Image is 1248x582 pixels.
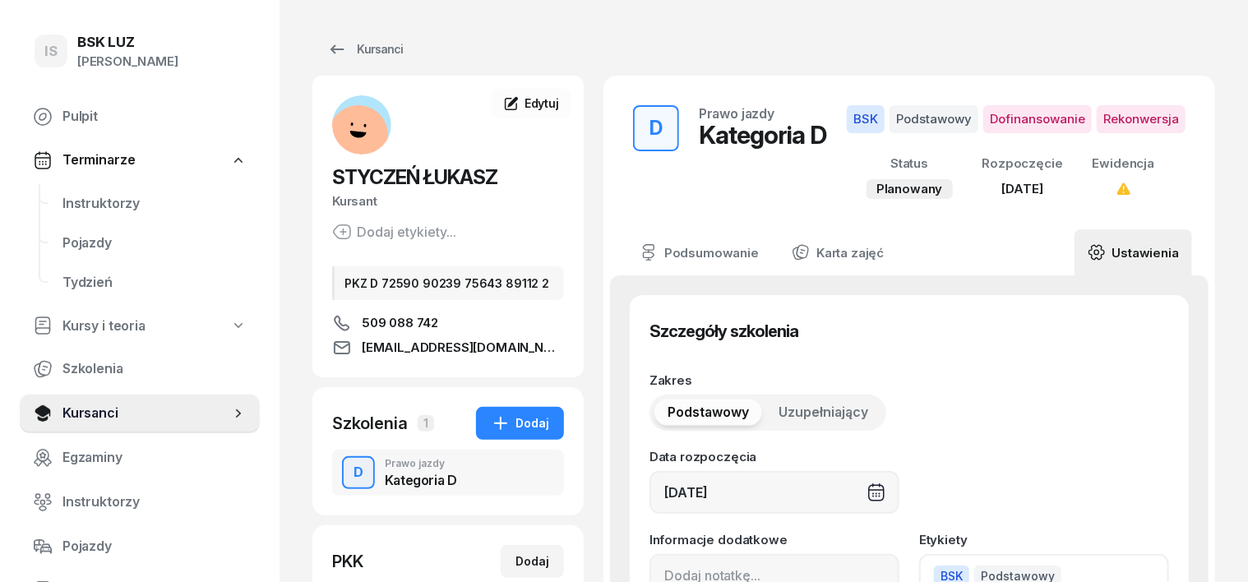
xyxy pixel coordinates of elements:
span: Podstawowy [668,402,749,423]
div: BSK LUZ [77,35,178,49]
div: Kategoria D [385,473,457,487]
div: Planowany [867,179,953,199]
span: Terminarze [62,150,135,171]
div: Status [867,153,953,174]
a: Egzaminy [20,438,260,478]
span: Rekonwersja [1097,105,1186,133]
div: Dodaj [515,552,549,571]
button: Dodaj etykiety... [332,222,456,242]
button: Podstawowy [654,400,762,426]
span: STYCZEŃ ŁUKASZ [332,165,497,189]
button: Dodaj [501,545,564,578]
span: [DATE] [1002,181,1043,196]
div: Szkolenia [332,412,408,435]
span: Podstawowy [890,105,978,133]
a: 509 088 742 [332,313,564,333]
a: Pulpit [20,97,260,136]
a: Kursanci [20,394,260,433]
a: Pojazdy [49,224,260,263]
h3: Szczegóły szkolenia [649,318,798,344]
span: Pojazdy [62,233,247,254]
span: BSK [847,105,885,133]
a: Edytuj [492,89,571,118]
span: Egzaminy [62,447,247,469]
div: Kursant [332,191,564,212]
a: Instruktorzy [20,483,260,522]
span: 1 [418,415,434,432]
button: BSKPodstawowyDofinansowanieRekonwersja [847,105,1186,133]
button: D [633,105,679,151]
span: Pojazdy [62,536,247,557]
span: Instruktorzy [62,492,247,513]
button: Dodaj [476,407,564,440]
div: D [347,459,370,487]
span: [EMAIL_ADDRESS][DOMAIN_NAME] [362,338,564,358]
a: Podsumowanie [626,229,772,275]
span: Szkolenia [62,358,247,380]
a: Tydzień [49,263,260,303]
span: Dofinansowanie [983,105,1092,133]
div: Dodaj [491,413,549,433]
button: D [342,456,375,489]
a: Kursanci [312,33,418,66]
div: PKZ D 72590 90239 75643 89112 2 [332,266,564,300]
div: [PERSON_NAME] [77,51,178,72]
a: Ustawienia [1075,229,1192,275]
a: Szkolenia [20,349,260,389]
div: Kategoria D [699,120,826,150]
a: [EMAIL_ADDRESS][DOMAIN_NAME] [332,338,564,358]
a: Terminarze [20,141,260,179]
span: Kursanci [62,403,230,424]
div: Prawo jazdy [385,459,457,469]
span: Kursy i teoria [62,316,146,337]
div: Rozpoczęcie [982,153,1063,174]
div: D [643,112,669,145]
span: IS [44,44,58,58]
span: Tydzień [62,272,247,293]
a: Kursy i teoria [20,307,260,345]
div: Kursanci [327,39,403,59]
a: Instruktorzy [49,184,260,224]
a: Karta zajęć [779,229,897,275]
span: Pulpit [62,106,247,127]
div: Ewidencja [1093,153,1155,174]
div: Prawo jazdy [699,107,774,120]
span: Uzupełniający [779,402,868,423]
span: Instruktorzy [62,193,247,215]
span: 509 088 742 [362,313,438,333]
a: Pojazdy [20,527,260,566]
button: DPrawo jazdyKategoria D [332,450,564,496]
div: PKK [332,550,363,573]
span: Edytuj [525,96,559,110]
button: Uzupełniający [765,400,881,426]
